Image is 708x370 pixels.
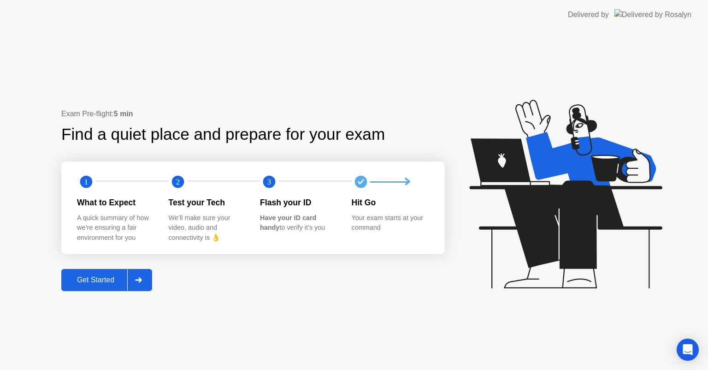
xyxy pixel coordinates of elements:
div: Open Intercom Messenger [677,339,699,361]
div: Delivered by [568,9,609,20]
img: Delivered by Rosalyn [614,9,691,20]
div: Flash your ID [260,197,337,209]
text: 2 [176,178,179,186]
b: 5 min [114,110,133,118]
b: Have your ID card handy [260,214,316,232]
text: 1 [84,178,88,186]
button: Get Started [61,269,152,291]
div: Your exam starts at your command [352,213,429,233]
div: Exam Pre-flight: [61,108,445,119]
div: Get Started [64,276,127,284]
div: Hit Go [352,197,429,209]
div: What to Expect [77,197,154,209]
div: We’ll make sure your video, audio and connectivity is 👌 [169,213,246,243]
div: A quick summary of how we’re ensuring a fair environment for you [77,213,154,243]
text: 3 [267,178,271,186]
div: Find a quiet place and prepare for your exam [61,122,386,147]
div: Test your Tech [169,197,246,209]
div: to verify it’s you [260,213,337,233]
